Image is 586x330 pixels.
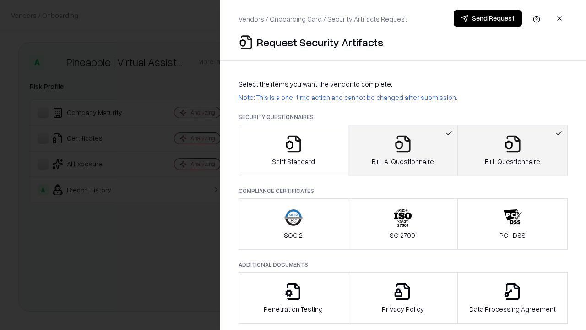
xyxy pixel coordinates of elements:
[257,35,383,49] p: Request Security Artifacts
[372,157,434,166] p: B+L AI Questionnaire
[454,10,522,27] button: Send Request
[457,272,568,324] button: Data Processing Agreement
[272,157,315,166] p: Shift Standard
[388,231,418,240] p: ISO 27001
[239,198,348,250] button: SOC 2
[239,93,568,102] p: Note: This is a one-time action and cannot be changed after submission.
[239,187,568,195] p: Compliance Certificates
[457,198,568,250] button: PCI-DSS
[457,125,568,176] button: B+L Questionnaire
[499,231,526,240] p: PCI-DSS
[469,304,556,314] p: Data Processing Agreement
[485,157,540,166] p: B+L Questionnaire
[239,125,348,176] button: Shift Standard
[348,198,458,250] button: ISO 27001
[348,272,458,324] button: Privacy Policy
[284,231,303,240] p: SOC 2
[264,304,323,314] p: Penetration Testing
[348,125,458,176] button: B+L AI Questionnaire
[239,261,568,269] p: Additional Documents
[382,304,424,314] p: Privacy Policy
[239,79,568,89] p: Select the items you want the vendor to complete:
[239,113,568,121] p: Security Questionnaires
[239,272,348,324] button: Penetration Testing
[239,14,407,24] p: Vendors / Onboarding Card / Security Artifacts Request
